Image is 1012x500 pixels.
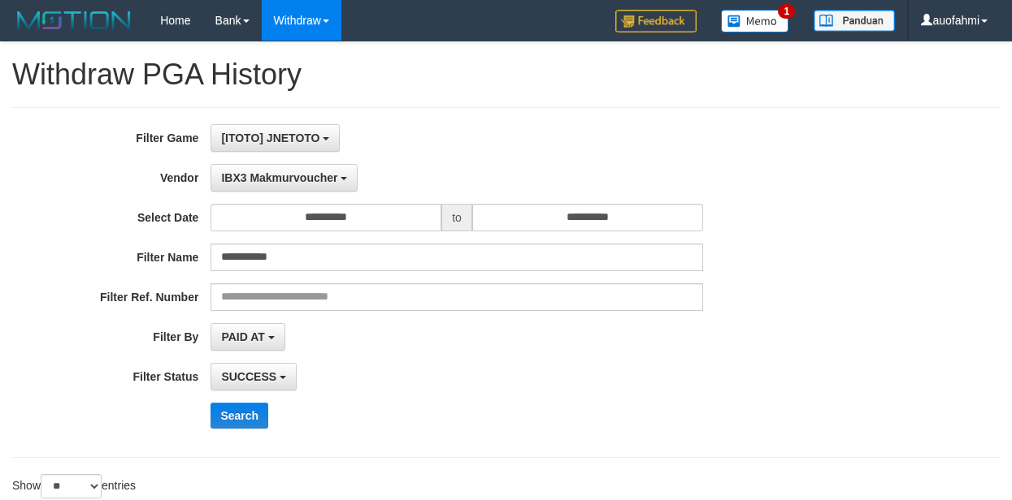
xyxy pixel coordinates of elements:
[814,10,895,32] img: panduan.png
[12,58,1000,91] h1: Withdraw PGA History
[211,323,284,351] button: PAID AT
[211,124,340,152] button: [ITOTO] JNETOTO
[12,8,136,32] img: MOTION_logo.png
[221,330,264,343] span: PAID AT
[221,370,276,383] span: SUCCESS
[41,474,102,498] select: Showentries
[778,4,795,19] span: 1
[12,474,136,498] label: Show entries
[441,204,472,231] span: to
[615,10,697,32] img: Feedback.jpg
[211,164,358,192] button: IBX3 Makmurvoucher
[721,10,789,32] img: Button%20Memo.svg
[211,403,268,429] button: Search
[221,171,337,184] span: IBX3 Makmurvoucher
[211,363,297,390] button: SUCCESS
[221,131,319,144] span: [ITOTO] JNETOTO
